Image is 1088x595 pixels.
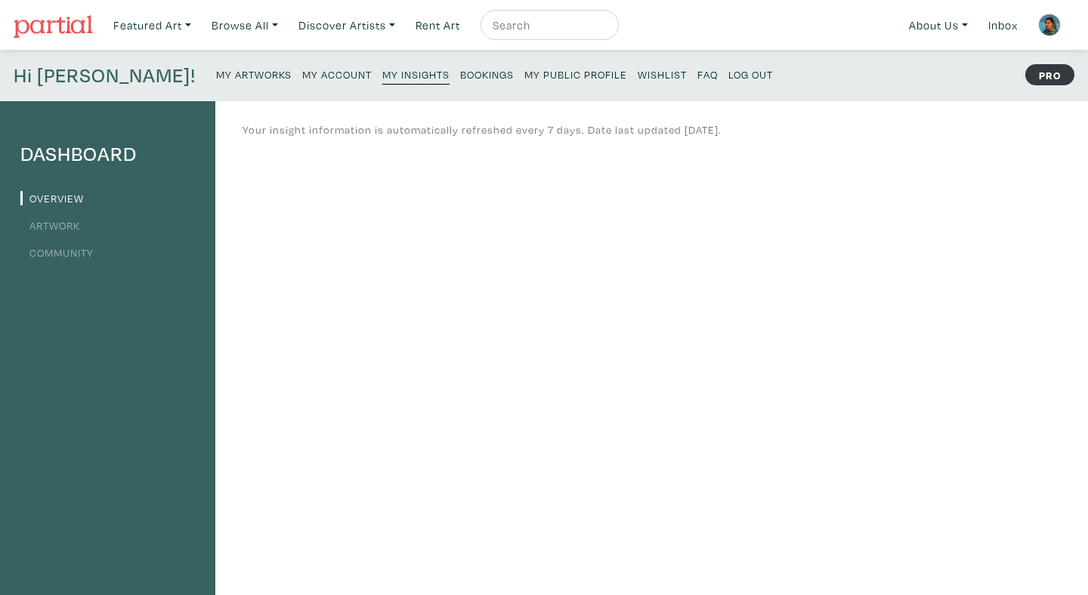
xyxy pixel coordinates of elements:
a: Wishlist [638,63,687,84]
small: Log Out [728,67,773,82]
small: Bookings [460,67,514,82]
p: Your insight information is automatically refreshed every 7 days. Date last updated [DATE]. [243,122,722,138]
h4: Hi [PERSON_NAME]! [14,63,196,88]
a: FAQ [697,63,718,84]
a: Discover Artists [292,10,402,41]
a: Browse All [205,10,285,41]
a: Community [20,245,94,260]
a: Log Out [728,63,773,84]
small: FAQ [697,67,718,82]
small: Wishlist [638,67,687,82]
h4: Dashboard [20,142,195,166]
a: Rent Art [409,10,467,41]
input: Search [491,16,604,35]
a: Overview [20,191,84,205]
small: My Account [302,67,372,82]
img: phpThumb.php [1038,14,1061,36]
a: My Artworks [216,63,292,84]
a: My Public Profile [524,63,627,84]
small: My Artworks [216,67,292,82]
strong: PRO [1025,64,1074,85]
a: Artwork [20,218,80,233]
a: My Insights [382,63,450,85]
a: Inbox [981,10,1025,41]
a: My Account [302,63,372,84]
a: Bookings [460,63,514,84]
small: My Public Profile [524,67,627,82]
a: About Us [902,10,975,41]
small: My Insights [382,67,450,82]
a: Featured Art [107,10,198,41]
